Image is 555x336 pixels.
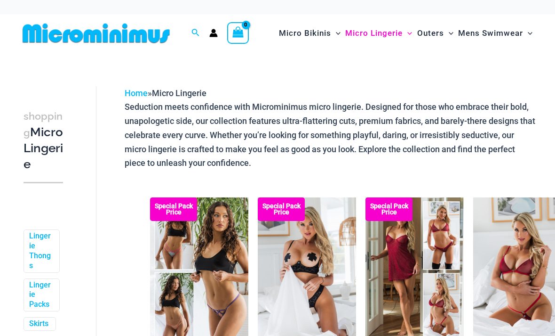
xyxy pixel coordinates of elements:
p: Seduction meets confidence with Microminimus micro lingerie. Designed for those who embrace their... [125,100,536,170]
span: Menu Toggle [331,21,341,45]
a: Search icon link [191,27,200,39]
span: » [125,88,206,98]
a: Mens SwimwearMenu ToggleMenu Toggle [456,19,535,48]
span: Micro Bikinis [279,21,331,45]
b: Special Pack Price [150,203,197,215]
a: Lingerie Thongs [29,231,52,270]
h3: Micro Lingerie [24,108,63,172]
span: Menu Toggle [444,21,453,45]
a: Home [125,88,148,98]
span: Outers [417,21,444,45]
b: Special Pack Price [365,203,412,215]
span: Micro Lingerie [345,21,403,45]
a: View Shopping Cart, empty [227,22,249,44]
span: shopping [24,110,63,139]
span: Micro Lingerie [152,88,206,98]
span: Mens Swimwear [458,21,523,45]
nav: Site Navigation [275,17,536,49]
span: Menu Toggle [403,21,412,45]
a: Lingerie Packs [29,280,52,310]
a: Micro BikinisMenu ToggleMenu Toggle [277,19,343,48]
a: Skirts [29,319,48,329]
img: MM SHOP LOGO FLAT [19,23,174,44]
a: OutersMenu ToggleMenu Toggle [415,19,456,48]
span: Menu Toggle [523,21,532,45]
b: Special Pack Price [258,203,305,215]
a: Account icon link [209,29,218,37]
a: Micro LingerieMenu ToggleMenu Toggle [343,19,414,48]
